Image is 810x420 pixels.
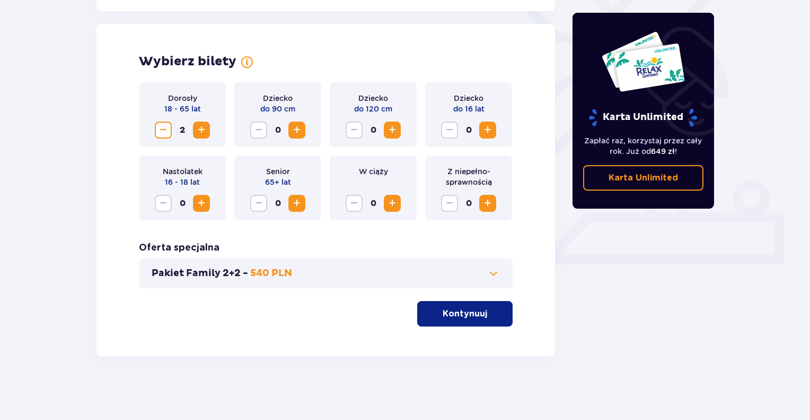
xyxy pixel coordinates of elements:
p: Senior [266,166,290,177]
p: Dziecko [454,93,483,104]
p: 540 PLN [250,267,292,280]
span: 0 [174,195,191,212]
button: Zmniejsz [250,122,267,139]
span: 649 zł [651,147,675,156]
button: Zwiększ [288,195,305,212]
p: do 16 lat [453,104,485,114]
button: Kontynuuj [417,301,513,327]
span: 0 [365,122,382,139]
button: Zmniejsz [155,195,172,212]
button: Zmniejsz [250,195,267,212]
button: Zmniejsz [441,195,458,212]
p: Dziecko [358,93,388,104]
p: 16 - 18 lat [165,177,200,187]
button: Zwiększ [193,122,210,139]
button: Zmniejsz [346,122,363,139]
p: Kontynuuj [443,308,487,320]
p: Dorosły [168,93,197,104]
p: Dziecko [263,93,293,104]
span: 0 [460,122,477,139]
a: Karta Unlimited [583,165,704,191]
button: Zwiększ [193,195,210,212]
p: do 90 cm [260,104,295,114]
button: Zmniejsz [441,122,458,139]
img: Dwie karty całoroczne do Suntago z napisem 'UNLIMITED RELAX', na białym tle z tropikalnymi liśćmi... [601,31,685,92]
button: Zwiększ [479,122,496,139]
p: 18 - 65 lat [164,104,201,114]
p: Karta Unlimited [609,172,678,184]
p: Pakiet Family 2+2 - [152,267,248,280]
p: Nastolatek [163,166,202,177]
button: Zwiększ [479,195,496,212]
button: Zmniejsz [346,195,363,212]
button: Zmniejsz [155,122,172,139]
button: Pakiet Family 2+2 -540 PLN [152,267,500,280]
button: Zwiększ [288,122,305,139]
h2: Wybierz bilety [139,54,236,70]
span: 0 [460,195,477,212]
p: Karta Unlimited [588,108,698,127]
p: 65+ lat [265,177,291,187]
span: 0 [365,195,382,212]
p: Zapłać raz, korzystaj przez cały rok. Już od ! [583,135,704,157]
span: 0 [269,195,286,212]
span: 2 [174,122,191,139]
button: Zwiększ [384,122,401,139]
p: do 120 cm [354,104,392,114]
span: 0 [269,122,286,139]
p: Z niepełno­sprawnością [434,166,504,187]
h3: Oferta specjalna [139,242,219,254]
p: W ciąży [359,166,388,177]
button: Zwiększ [384,195,401,212]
